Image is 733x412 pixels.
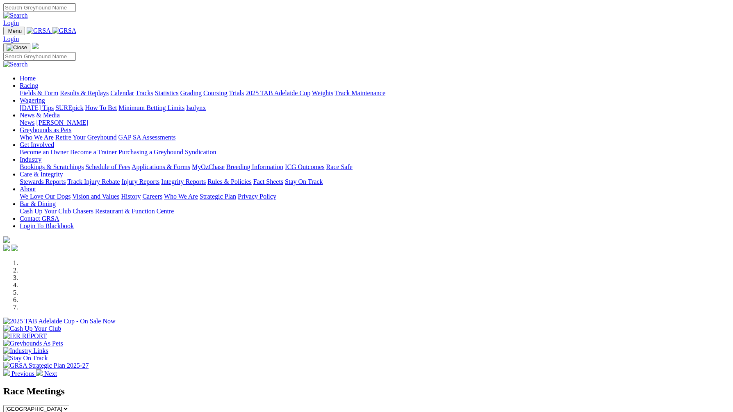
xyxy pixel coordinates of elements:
a: Purchasing a Greyhound [118,149,183,156]
a: Calendar [110,89,134,96]
div: Wagering [20,104,730,112]
div: Get Involved [20,149,730,156]
a: MyOzChase [192,163,225,170]
a: Statistics [155,89,179,96]
div: Racing [20,89,730,97]
a: Become an Owner [20,149,68,156]
a: How To Bet [85,104,117,111]
img: GRSA Strategic Plan 2025-27 [3,362,89,369]
a: Applications & Forms [132,163,190,170]
img: 2025 TAB Adelaide Cup - On Sale Now [3,318,116,325]
a: Stewards Reports [20,178,66,185]
a: Login [3,19,19,26]
a: Track Maintenance [335,89,385,96]
img: Search [3,12,28,19]
a: SUREpick [55,104,83,111]
img: Industry Links [3,347,48,355]
a: Isolynx [186,104,206,111]
a: Race Safe [326,163,352,170]
a: Weights [312,89,333,96]
img: GRSA [27,27,51,34]
a: News [20,119,34,126]
a: Privacy Policy [238,193,276,200]
h2: Race Meetings [3,386,730,397]
img: GRSA [52,27,77,34]
a: Syndication [185,149,216,156]
img: Cash Up Your Club [3,325,61,332]
a: Wagering [20,97,45,104]
a: Racing [20,82,38,89]
a: Home [20,75,36,82]
span: Previous [11,370,34,377]
a: Vision and Values [72,193,119,200]
input: Search [3,52,76,61]
div: Bar & Dining [20,208,730,215]
img: Greyhounds As Pets [3,340,63,347]
button: Toggle navigation [3,27,25,35]
img: IER REPORT [3,332,47,340]
a: Previous [3,370,36,377]
a: Fields & Form [20,89,58,96]
img: facebook.svg [3,245,10,251]
a: Integrity Reports [161,178,206,185]
a: Schedule of Fees [85,163,130,170]
img: chevron-left-pager-white.svg [3,369,10,376]
a: Care & Integrity [20,171,63,178]
img: twitter.svg [11,245,18,251]
div: Care & Integrity [20,178,730,185]
a: Track Injury Rebate [67,178,120,185]
a: About [20,185,36,192]
a: Strategic Plan [200,193,236,200]
a: Grading [180,89,202,96]
input: Search [3,3,76,12]
a: GAP SA Assessments [118,134,176,141]
a: [DATE] Tips [20,104,54,111]
a: History [121,193,141,200]
a: Bookings & Scratchings [20,163,84,170]
a: Chasers Restaurant & Function Centre [73,208,174,215]
button: Toggle navigation [3,43,30,52]
a: Minimum Betting Limits [118,104,184,111]
a: Login [3,35,19,42]
img: logo-grsa-white.png [3,236,10,243]
a: Contact GRSA [20,215,59,222]
img: Search [3,61,28,68]
a: Careers [142,193,162,200]
span: Menu [8,28,22,34]
img: Stay On Track [3,355,48,362]
div: Industry [20,163,730,171]
a: Greyhounds as Pets [20,126,71,133]
img: chevron-right-pager-white.svg [36,369,43,376]
div: About [20,193,730,200]
span: Next [44,370,57,377]
a: Become a Trainer [70,149,117,156]
a: News & Media [20,112,60,119]
a: Stay On Track [285,178,323,185]
a: Breeding Information [226,163,283,170]
a: Bar & Dining [20,200,56,207]
a: [PERSON_NAME] [36,119,88,126]
a: Get Involved [20,141,54,148]
img: Close [7,44,27,51]
a: Cash Up Your Club [20,208,71,215]
a: Who We Are [164,193,198,200]
a: Rules & Policies [207,178,252,185]
a: Trials [229,89,244,96]
a: Injury Reports [121,178,159,185]
img: logo-grsa-white.png [32,43,39,49]
div: News & Media [20,119,730,126]
a: Results & Replays [60,89,109,96]
a: Who We Are [20,134,54,141]
a: Next [36,370,57,377]
div: Greyhounds as Pets [20,134,730,141]
a: Retire Your Greyhound [55,134,117,141]
a: ICG Outcomes [285,163,324,170]
a: Industry [20,156,41,163]
a: Coursing [203,89,228,96]
a: Login To Blackbook [20,222,74,229]
a: Fact Sheets [253,178,283,185]
a: Tracks [136,89,153,96]
a: We Love Our Dogs [20,193,71,200]
a: 2025 TAB Adelaide Cup [246,89,310,96]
